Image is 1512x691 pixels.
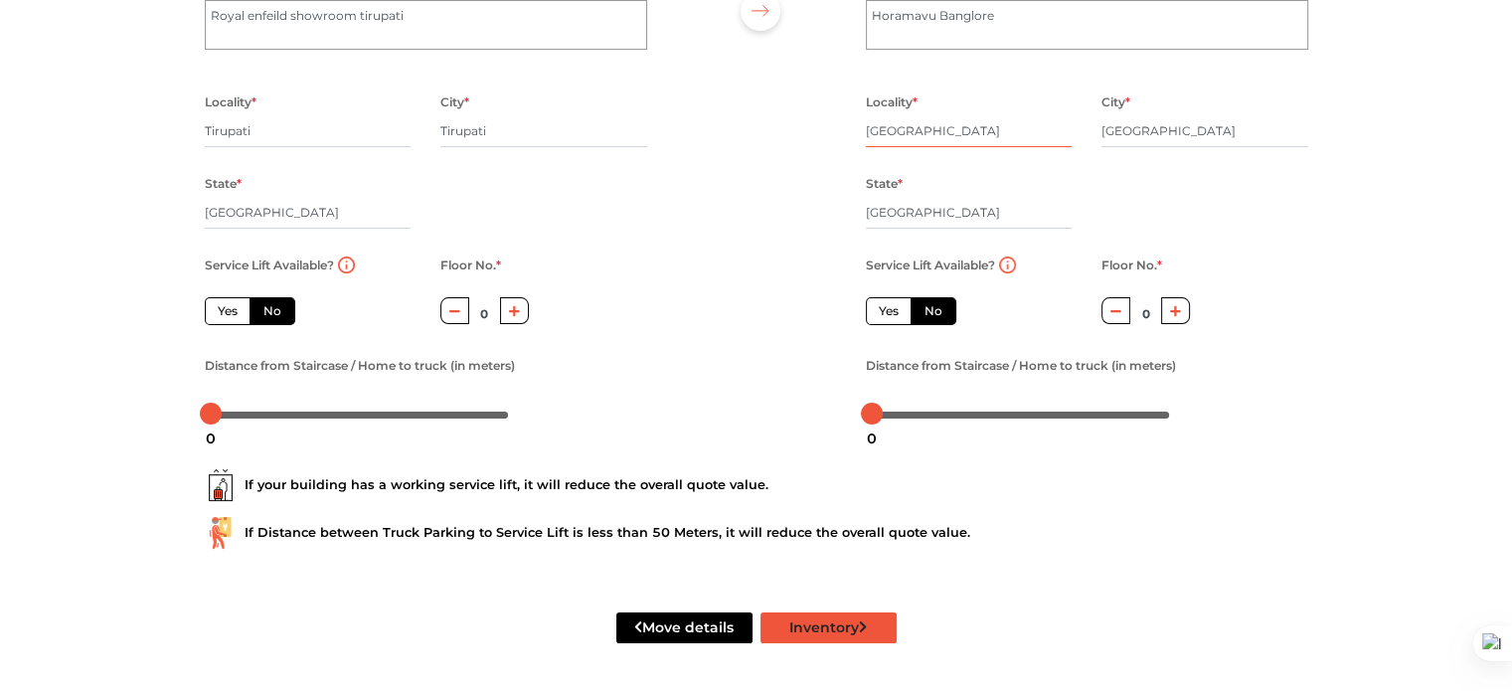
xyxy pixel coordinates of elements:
label: Locality [866,89,918,115]
label: Locality [205,89,256,115]
label: No [250,297,295,325]
div: 0 [198,422,224,455]
label: Floor No. [1101,253,1162,278]
label: Yes [205,297,251,325]
div: 0 [859,422,885,455]
div: If Distance between Truck Parking to Service Lift is less than 50 Meters, it will reduce the over... [205,517,1308,549]
label: City [1101,89,1130,115]
button: Move details [616,612,753,643]
label: City [440,89,469,115]
label: Distance from Staircase / Home to truck (in meters) [866,353,1176,379]
label: Service Lift Available? [866,253,995,278]
img: ... [205,469,237,501]
label: State [866,171,903,197]
button: Inventory [760,612,897,643]
label: Distance from Staircase / Home to truck (in meters) [205,353,515,379]
label: State [205,171,242,197]
div: If your building has a working service lift, it will reduce the overall quote value. [205,469,1308,501]
img: ... [205,517,237,549]
label: No [911,297,956,325]
label: Service Lift Available? [205,253,334,278]
label: Yes [866,297,912,325]
label: Floor No. [440,253,501,278]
